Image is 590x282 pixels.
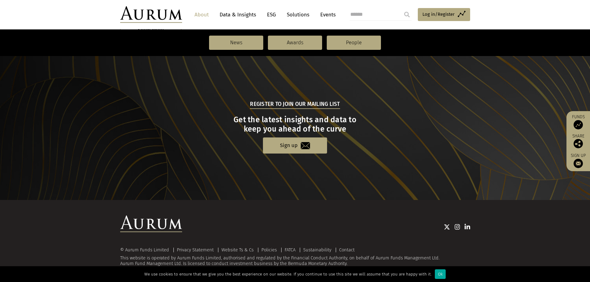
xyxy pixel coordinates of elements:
input: Submit [401,8,413,21]
div: Ok [435,269,446,279]
img: Aurum [120,6,182,23]
a: FATCA [285,247,295,253]
a: Data & Insights [216,9,259,20]
a: Sign up [263,137,327,153]
a: News [209,36,263,50]
a: Policies [261,247,277,253]
a: ESG [264,9,279,20]
a: Contact [339,247,355,253]
div: Share [570,134,587,148]
img: Share this post [574,139,583,148]
div: © Aurum Funds Limited [120,248,172,252]
a: Solutions [284,9,312,20]
a: Privacy Statement [177,247,214,253]
a: Sign up [570,153,587,168]
a: About [191,9,212,20]
h5: Register to join our mailing list [250,100,340,109]
span: Log in/Register [422,11,455,18]
div: This website is operated by Aurum Funds Limited, authorised and regulated by the Financial Conduc... [120,248,470,267]
img: Linkedin icon [465,224,470,230]
img: Access Funds [574,120,583,129]
img: Instagram icon [455,224,460,230]
h3: Get the latest insights and data to keep you ahead of the curve [121,115,469,134]
a: Log in/Register [418,8,470,21]
a: Events [317,9,336,20]
img: Aurum Logo [120,215,182,232]
a: Awards [268,36,322,50]
img: Twitter icon [444,224,450,230]
a: Funds [570,114,587,129]
a: Sustainability [303,247,331,253]
a: People [327,36,381,50]
a: Website Ts & Cs [221,247,254,253]
img: Sign up to our newsletter [574,159,583,168]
